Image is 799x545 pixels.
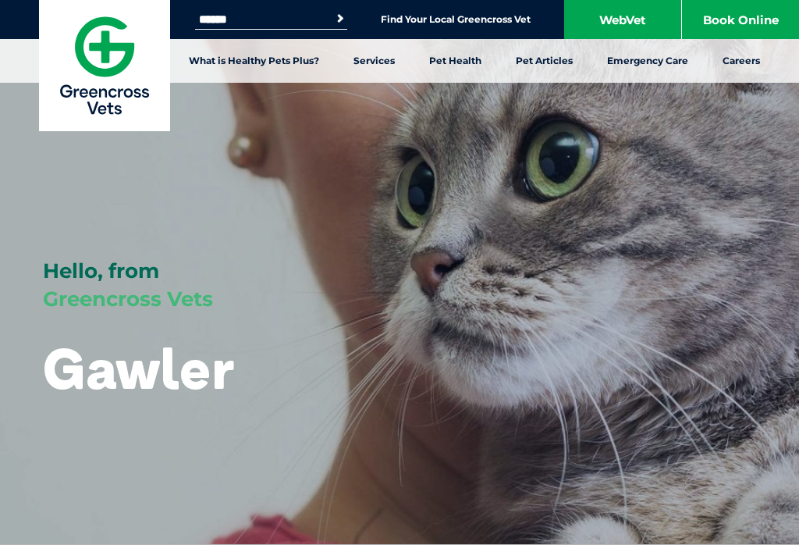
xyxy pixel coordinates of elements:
[412,39,499,83] a: Pet Health
[172,39,336,83] a: What is Healthy Pets Plus?
[499,39,590,83] a: Pet Articles
[43,337,235,399] h1: Gawler
[336,39,412,83] a: Services
[332,11,348,27] button: Search
[43,287,213,312] span: Greencross Vets
[590,39,705,83] a: Emergency Care
[381,13,531,26] a: Find Your Local Greencross Vet
[43,258,159,283] span: Hello, from
[705,39,777,83] a: Careers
